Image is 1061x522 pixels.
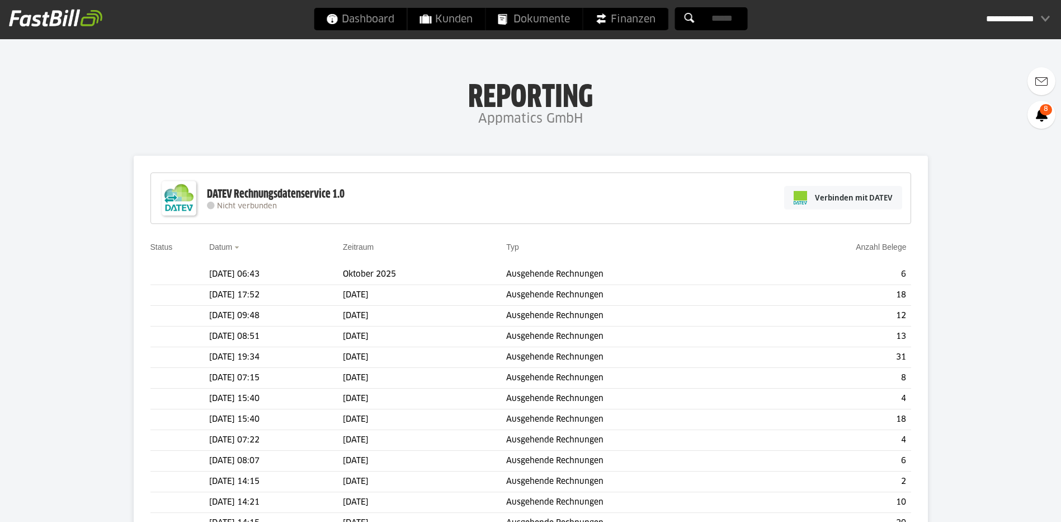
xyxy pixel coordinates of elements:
[856,243,906,251] a: Anzahl Belege
[784,186,902,209] a: Verbinden mit DATEV
[506,430,765,451] td: Ausgehende Rechnungen
[815,192,893,203] span: Verbinden mit DATEV
[765,306,911,327] td: 12
[765,492,911,513] td: 10
[343,306,506,327] td: [DATE]
[506,368,765,389] td: Ausgehende Rechnungen
[506,451,765,472] td: Ausgehende Rechnungen
[765,285,911,306] td: 18
[343,492,506,513] td: [DATE]
[343,264,506,285] td: Oktober 2025
[343,327,506,347] td: [DATE]
[506,264,765,285] td: Ausgehende Rechnungen
[765,264,911,285] td: 6
[583,8,668,30] a: Finanzen
[765,430,911,451] td: 4
[209,492,343,513] td: [DATE] 14:21
[343,243,374,251] a: Zeitraum
[209,347,343,368] td: [DATE] 19:34
[506,492,765,513] td: Ausgehende Rechnungen
[485,8,582,30] a: Dokumente
[209,451,343,472] td: [DATE] 08:07
[506,327,765,347] td: Ausgehende Rechnungen
[314,8,407,30] a: Dashboard
[765,472,911,492] td: 2
[343,409,506,430] td: [DATE]
[209,409,343,430] td: [DATE] 15:40
[157,176,201,221] img: DATEV-Datenservice Logo
[595,8,656,30] span: Finanzen
[326,8,394,30] span: Dashboard
[9,9,102,27] img: fastbill_logo_white.png
[765,409,911,430] td: 18
[343,472,506,492] td: [DATE]
[112,79,949,108] h1: Reporting
[506,472,765,492] td: Ausgehende Rechnungen
[506,306,765,327] td: Ausgehende Rechnungen
[765,368,911,389] td: 8
[765,347,911,368] td: 31
[150,243,173,251] a: Status
[765,389,911,409] td: 4
[343,285,506,306] td: [DATE]
[343,368,506,389] td: [DATE]
[506,347,765,368] td: Ausgehende Rechnungen
[209,243,232,251] a: Datum
[209,472,343,492] td: [DATE] 14:15
[765,451,911,472] td: 6
[209,368,343,389] td: [DATE] 07:15
[343,389,506,409] td: [DATE]
[1040,104,1052,115] span: 8
[209,389,343,409] td: [DATE] 15:40
[794,191,807,204] img: pi-datev-logo-farbig-24.svg
[209,430,343,451] td: [DATE] 07:22
[407,8,485,30] a: Kunden
[234,246,242,249] img: sort_desc.gif
[343,430,506,451] td: [DATE]
[419,8,473,30] span: Kunden
[209,327,343,347] td: [DATE] 08:51
[498,8,570,30] span: Dokumente
[1027,101,1055,129] a: 8
[506,243,519,251] a: Typ
[209,306,343,327] td: [DATE] 09:48
[217,203,277,210] span: Nicht verbunden
[209,285,343,306] td: [DATE] 17:52
[343,451,506,472] td: [DATE]
[975,488,1050,516] iframe: Öffnet ein Widget, in dem Sie weitere Informationen finden
[207,187,345,202] div: DATEV Rechnungsdatenservice 1.0
[506,285,765,306] td: Ausgehende Rechnungen
[209,264,343,285] td: [DATE] 06:43
[765,327,911,347] td: 13
[506,389,765,409] td: Ausgehende Rechnungen
[343,347,506,368] td: [DATE]
[506,409,765,430] td: Ausgehende Rechnungen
